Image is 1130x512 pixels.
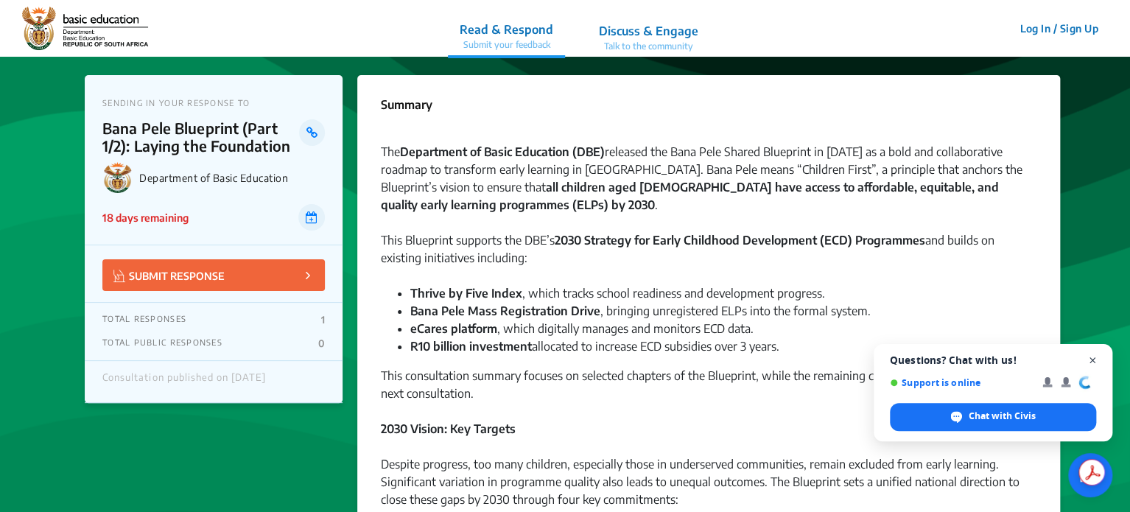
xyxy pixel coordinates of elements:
p: TOTAL RESPONSES [102,314,186,326]
img: r3bhv9o7vttlwasn7lg2llmba4yf [22,7,148,51]
p: Read & Respond [460,21,553,38]
li: , which tracks school readiness and development progress. [410,284,1036,302]
p: Bana Pele Blueprint (Part 1/2): Laying the Foundation [102,119,299,155]
img: Department of Basic Education logo [102,162,133,193]
strong: Thrive by Five Index [410,286,522,301]
button: Log In / Sign Up [1010,17,1108,40]
strong: all children aged [DEMOGRAPHIC_DATA] have access to affordable, equitable, and quality early lear... [381,180,999,212]
strong: Department of Basic Education (DBE) [400,144,605,159]
strong: R10 billion [410,339,466,354]
strong: 2030 Vision: Key Targets [381,421,516,436]
span: Support is online [890,377,1032,388]
p: 18 days remaining [102,210,189,225]
p: 0 [318,337,325,349]
strong: 2030 Strategy for Early Childhood Development (ECD) Programmes [555,233,925,248]
li: , which digitally manages and monitors ECD data. [410,320,1036,337]
p: Department of Basic Education [139,172,325,184]
div: This consultation summary focuses on selected chapters of the Blueprint, while the remaining chap... [381,367,1036,420]
p: Discuss & Engage [599,22,698,40]
button: SUBMIT RESPONSE [102,259,325,291]
p: SUBMIT RESPONSE [113,267,225,284]
div: The released the Bana Pele Shared Blueprint in [DATE] as a bold and collaborative roadmap to tran... [381,143,1036,231]
img: Vector.jpg [113,270,125,282]
strong: Bana Pele Mass Registration Drive [410,304,600,318]
div: Chat with Civis [890,403,1096,431]
li: , bringing unregistered ELPs into the formal system. [410,302,1036,320]
div: This Blueprint supports the DBE’s and builds on existing initiatives including: [381,231,1036,284]
span: Close chat [1084,351,1102,370]
strong: eCares platform [410,321,497,336]
p: 1 [321,314,325,326]
li: allocated to increase ECD subsidies over 3 years. [410,337,1036,355]
div: Consultation published on [DATE] [102,372,266,391]
p: Submit your feedback [460,38,553,52]
p: TOTAL PUBLIC RESPONSES [102,337,222,349]
p: SENDING IN YOUR RESPONSE TO [102,98,325,108]
span: Questions? Chat with us! [890,354,1096,366]
strong: investment [469,339,532,354]
p: Talk to the community [599,40,698,53]
div: Open chat [1068,453,1112,497]
span: Chat with Civis [969,410,1036,423]
p: Summary [381,96,432,113]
